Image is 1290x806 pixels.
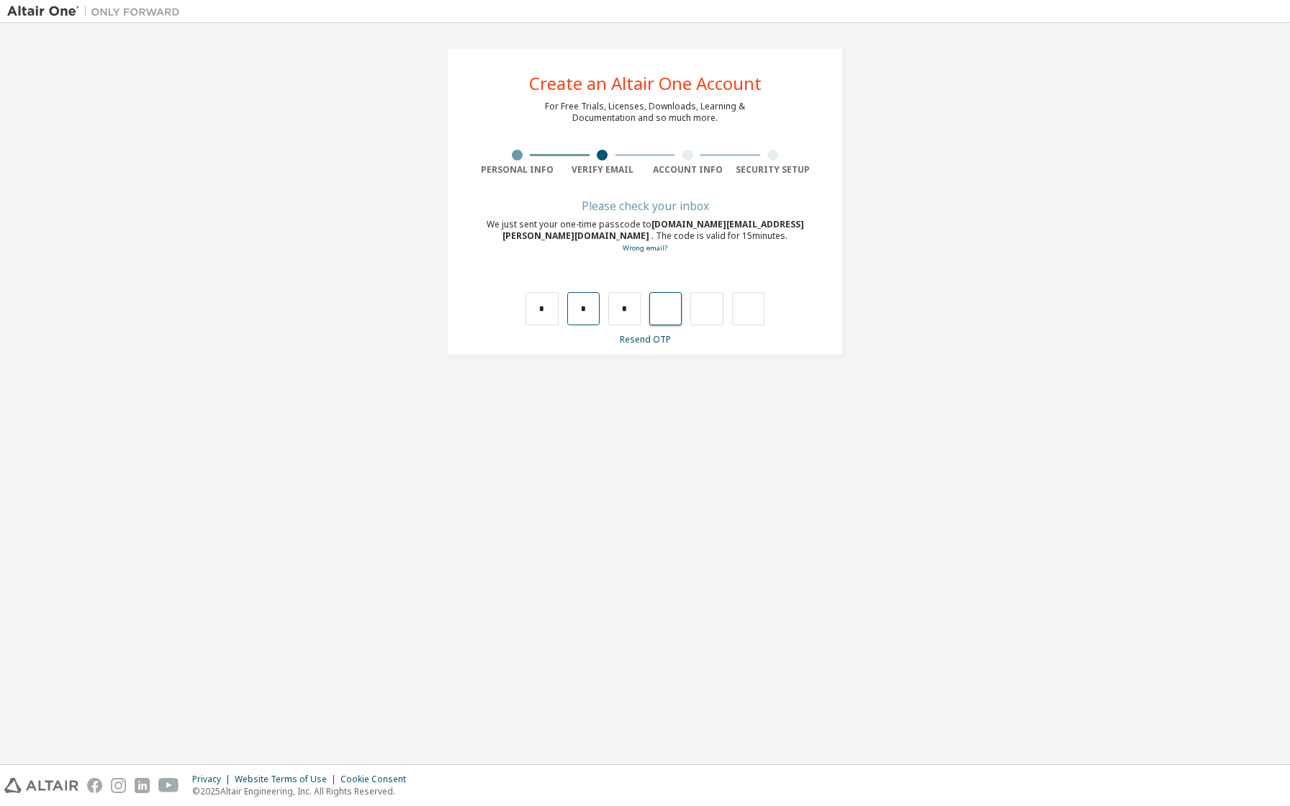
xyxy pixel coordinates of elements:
[474,164,560,176] div: Personal Info
[4,778,78,793] img: altair_logo.svg
[731,164,816,176] div: Security Setup
[235,774,340,785] div: Website Terms of Use
[474,201,816,210] div: Please check your inbox
[192,774,235,785] div: Privacy
[192,785,415,797] p: © 2025 Altair Engineering, Inc. All Rights Reserved.
[158,778,179,793] img: youtube.svg
[474,219,816,254] div: We just sent your one-time passcode to . The code is valid for 15 minutes.
[620,333,671,345] a: Resend OTP
[623,243,667,253] a: Go back to the registration form
[7,4,187,19] img: Altair One
[645,164,731,176] div: Account Info
[545,101,745,124] div: For Free Trials, Licenses, Downloads, Learning & Documentation and so much more.
[340,774,415,785] div: Cookie Consent
[560,164,646,176] div: Verify Email
[502,218,804,242] span: [DOMAIN_NAME][EMAIL_ADDRESS][PERSON_NAME][DOMAIN_NAME]
[111,778,126,793] img: instagram.svg
[135,778,150,793] img: linkedin.svg
[87,778,102,793] img: facebook.svg
[529,75,762,92] div: Create an Altair One Account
